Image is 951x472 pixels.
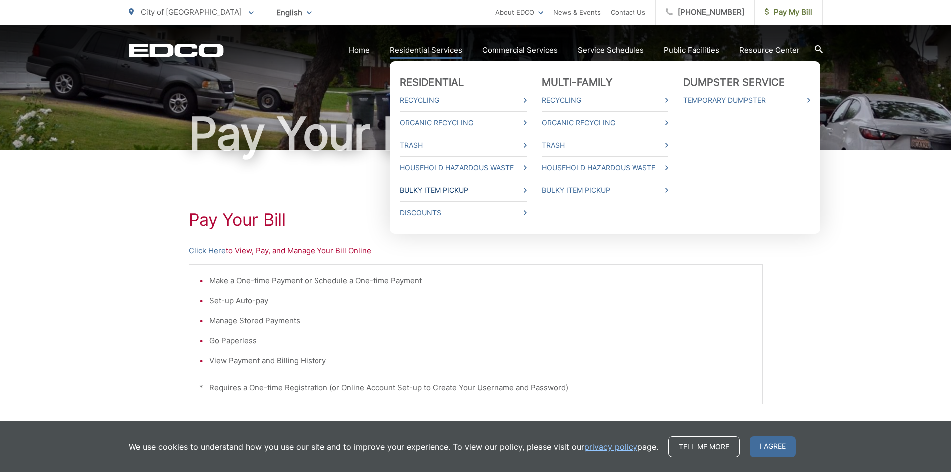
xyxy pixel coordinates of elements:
[189,245,226,257] a: Click Here
[578,44,644,56] a: Service Schedules
[765,6,812,18] span: Pay My Bill
[141,7,242,17] span: City of [GEOGRAPHIC_DATA]
[275,419,763,434] p: - OR -
[129,43,224,57] a: EDCD logo. Return to the homepage.
[209,355,752,367] li: View Payment and Billing History
[129,441,658,453] p: We use cookies to understand how you use our site and to improve your experience. To view our pol...
[664,44,719,56] a: Public Facilities
[584,441,637,453] a: privacy policy
[400,162,527,174] a: Household Hazardous Waste
[739,44,800,56] a: Resource Center
[199,382,752,394] p: * Requires a One-time Registration (or Online Account Set-up to Create Your Username and Password)
[542,117,668,129] a: Organic Recycling
[750,436,796,457] span: I agree
[400,207,527,219] a: Discounts
[400,184,527,196] a: Bulky Item Pickup
[400,139,527,151] a: Trash
[542,76,612,88] a: Multi-Family
[209,315,752,327] li: Manage Stored Payments
[542,139,668,151] a: Trash
[482,44,558,56] a: Commercial Services
[209,335,752,347] li: Go Paperless
[542,94,668,106] a: Recycling
[683,94,810,106] a: Temporary Dumpster
[209,295,752,307] li: Set-up Auto-pay
[129,109,823,159] h1: Pay Your Bill
[400,117,527,129] a: Organic Recycling
[349,44,370,56] a: Home
[189,210,763,230] h1: Pay Your Bill
[400,94,527,106] a: Recycling
[189,245,763,257] p: to View, Pay, and Manage Your Bill Online
[542,162,668,174] a: Household Hazardous Waste
[390,44,462,56] a: Residential Services
[683,76,785,88] a: Dumpster Service
[542,184,668,196] a: Bulky Item Pickup
[611,6,645,18] a: Contact Us
[269,4,319,21] span: English
[209,275,752,287] li: Make a One-time Payment or Schedule a One-time Payment
[400,76,464,88] a: Residential
[668,436,740,457] a: Tell me more
[553,6,601,18] a: News & Events
[495,6,543,18] a: About EDCO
